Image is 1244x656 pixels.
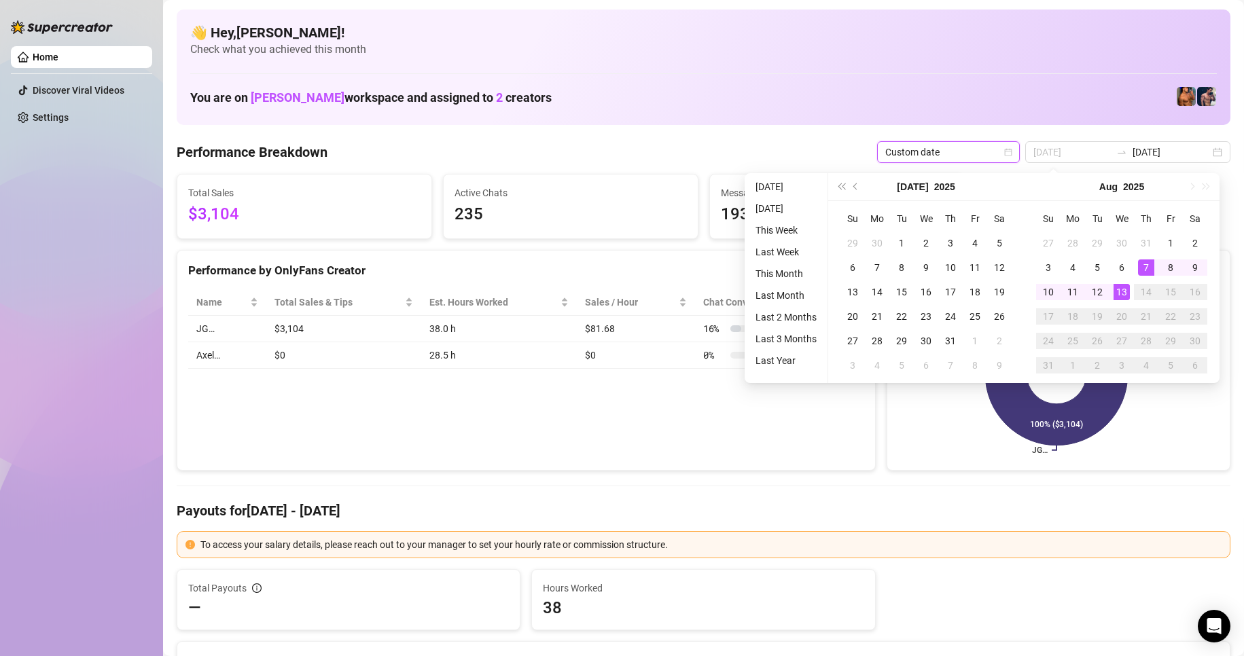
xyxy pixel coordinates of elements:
[1134,280,1158,304] td: 2025-08-14
[987,231,1012,255] td: 2025-07-05
[938,206,963,231] th: Th
[1162,259,1179,276] div: 8
[1065,284,1081,300] div: 11
[942,259,959,276] div: 10
[721,202,953,227] span: 1930
[1134,255,1158,280] td: 2025-08-07
[1061,280,1085,304] td: 2025-08-11
[1158,329,1183,353] td: 2025-08-29
[1134,353,1158,378] td: 2025-09-04
[963,255,987,280] td: 2025-07-11
[421,342,577,369] td: 28.5 h
[865,329,889,353] td: 2025-07-28
[1040,235,1056,251] div: 27
[942,308,959,325] div: 24
[1061,255,1085,280] td: 2025-08-04
[750,287,822,304] li: Last Month
[840,304,865,329] td: 2025-07-20
[721,185,953,200] span: Messages Sent
[543,597,864,619] span: 38
[1065,235,1081,251] div: 28
[1061,231,1085,255] td: 2025-07-28
[869,308,885,325] div: 21
[918,357,934,373] div: 6
[190,42,1217,57] span: Check what you achieved this month
[991,308,1008,325] div: 26
[918,235,934,251] div: 2
[1036,280,1061,304] td: 2025-08-10
[914,255,938,280] td: 2025-07-09
[889,231,914,255] td: 2025-07-01
[1116,147,1127,158] span: to
[750,244,822,260] li: Last Week
[893,333,910,349] div: 29
[1116,147,1127,158] span: swap-right
[695,289,864,316] th: Chat Conversion
[1187,235,1203,251] div: 2
[914,206,938,231] th: We
[750,222,822,238] li: This Week
[1065,333,1081,349] div: 25
[1040,333,1056,349] div: 24
[1177,87,1196,106] img: JG
[987,280,1012,304] td: 2025-07-19
[845,259,861,276] div: 6
[987,304,1012,329] td: 2025-07-26
[865,353,889,378] td: 2025-08-04
[266,342,421,369] td: $0
[1061,329,1085,353] td: 2025-08-25
[897,173,928,200] button: Choose a month
[1109,329,1134,353] td: 2025-08-27
[967,259,983,276] div: 11
[1036,206,1061,231] th: Su
[577,316,695,342] td: $81.68
[840,231,865,255] td: 2025-06-29
[1162,235,1179,251] div: 1
[196,295,247,310] span: Name
[1138,259,1154,276] div: 7
[190,23,1217,42] h4: 👋 Hey, [PERSON_NAME] !
[750,309,822,325] li: Last 2 Months
[914,231,938,255] td: 2025-07-02
[918,333,934,349] div: 30
[1089,333,1105,349] div: 26
[1109,255,1134,280] td: 2025-08-06
[889,304,914,329] td: 2025-07-22
[1162,333,1179,349] div: 29
[1036,231,1061,255] td: 2025-07-27
[1040,308,1056,325] div: 17
[840,206,865,231] th: Su
[889,206,914,231] th: Tu
[1089,308,1105,325] div: 19
[991,259,1008,276] div: 12
[1061,304,1085,329] td: 2025-08-18
[750,266,822,282] li: This Month
[967,284,983,300] div: 18
[1183,353,1207,378] td: 2025-09-06
[869,333,885,349] div: 28
[918,259,934,276] div: 9
[1085,206,1109,231] th: Tu
[188,581,247,596] span: Total Payouts
[869,259,885,276] div: 7
[987,206,1012,231] th: Sa
[991,357,1008,373] div: 9
[1158,231,1183,255] td: 2025-08-01
[188,289,266,316] th: Name
[1158,206,1183,231] th: Fr
[750,179,822,195] li: [DATE]
[1158,304,1183,329] td: 2025-08-22
[1065,259,1081,276] div: 4
[1134,231,1158,255] td: 2025-07-31
[889,329,914,353] td: 2025-07-29
[33,112,69,123] a: Settings
[845,357,861,373] div: 3
[252,583,262,593] span: info-circle
[429,295,558,310] div: Est. Hours Worked
[1089,357,1105,373] div: 2
[942,235,959,251] div: 3
[865,206,889,231] th: Mo
[1036,329,1061,353] td: 2025-08-24
[1109,280,1134,304] td: 2025-08-13
[840,329,865,353] td: 2025-07-27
